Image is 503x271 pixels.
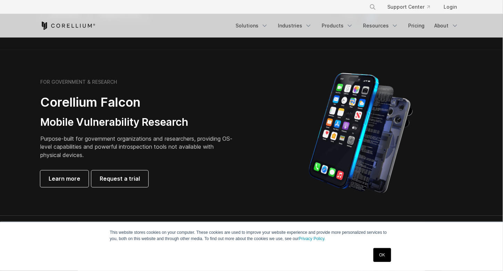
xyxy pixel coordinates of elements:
h6: FOR GOVERNMENT & RESEARCH [40,79,117,85]
div: Navigation Menu [361,1,463,13]
a: OK [373,248,391,262]
h2: Corellium Falcon [40,95,235,110]
a: Request a trial [91,171,148,187]
a: Products [318,19,357,32]
a: Industries [274,19,316,32]
a: Resources [359,19,403,32]
span: Learn more [49,175,80,183]
a: About [430,19,463,32]
a: Login [438,1,463,13]
div: Navigation Menu [231,19,463,32]
a: Support Center [382,1,436,13]
button: Search [366,1,379,13]
span: Request a trial [100,175,140,183]
h3: Mobile Vulnerability Research [40,116,235,129]
p: Purpose-built for government organizations and researchers, providing OS-level capabilities and p... [40,134,235,159]
a: Pricing [404,19,429,32]
p: This website stores cookies on your computer. These cookies are used to improve your website expe... [110,229,393,242]
a: Learn more [40,171,89,187]
a: Privacy Policy. [299,236,325,241]
a: Solutions [231,19,272,32]
a: Corellium Home [40,22,96,30]
img: iPhone model separated into the mechanics used to build the physical device. [308,72,413,194]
